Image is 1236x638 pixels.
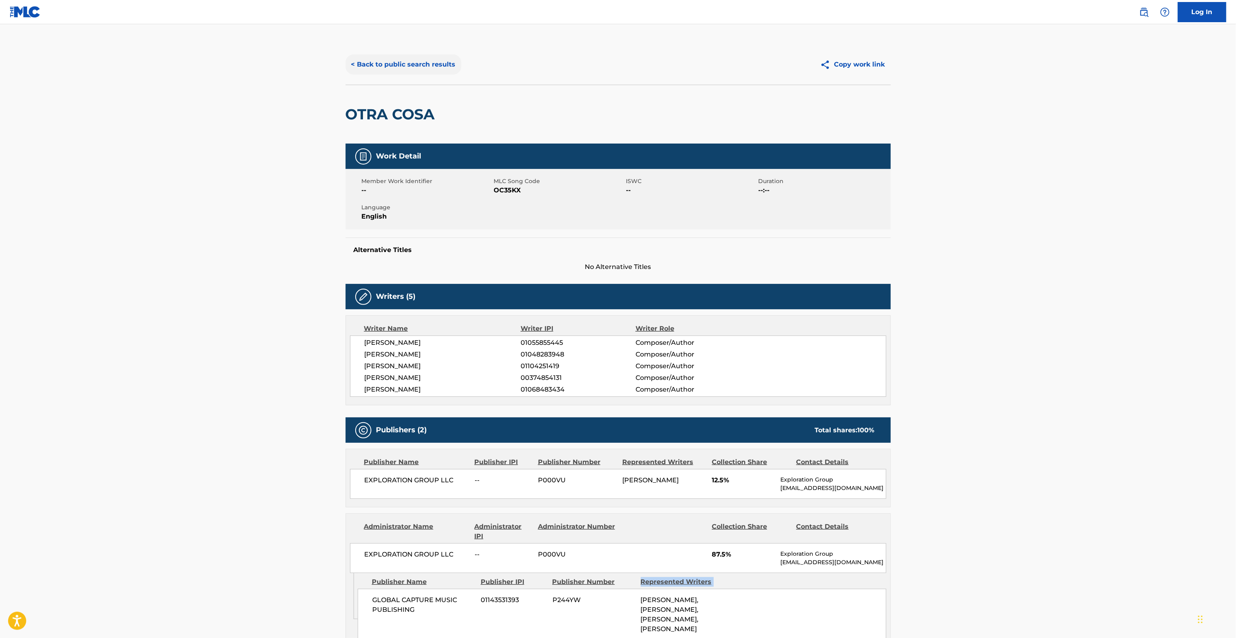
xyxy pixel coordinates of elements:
[1178,2,1226,22] a: Log In
[365,361,521,371] span: [PERSON_NAME]
[780,558,886,567] p: [EMAIL_ADDRESS][DOMAIN_NAME]
[521,373,635,383] span: 00374854131
[636,385,740,394] span: Composer/Author
[712,475,774,485] span: 12.5%
[365,338,521,348] span: [PERSON_NAME]
[521,350,635,359] span: 01048283948
[759,177,889,186] span: Duration
[364,457,469,467] div: Publisher Name
[796,522,875,541] div: Contact Details
[372,595,475,615] span: GLOBAL CAPTURE MUSIC PUBLISHING
[622,457,706,467] div: Represented Writers
[346,105,439,123] h2: OTRA COSA
[359,292,368,302] img: Writers
[641,596,699,633] span: [PERSON_NAME], [PERSON_NAME], [PERSON_NAME], [PERSON_NAME]
[858,426,875,434] span: 100 %
[376,292,416,301] h5: Writers (5)
[636,361,740,371] span: Composer/Author
[521,385,635,394] span: 01068483434
[780,475,886,484] p: Exploration Group
[538,475,616,485] span: P000VU
[364,522,469,541] div: Administrator Name
[521,361,635,371] span: 01104251419
[538,522,616,541] div: Administrator Number
[712,522,790,541] div: Collection Share
[475,475,532,485] span: --
[481,595,546,605] span: 01143531393
[820,60,834,70] img: Copy work link
[1139,7,1149,17] img: search
[636,350,740,359] span: Composer/Author
[376,425,427,435] h5: Publishers (2)
[346,262,891,272] span: No Alternative Titles
[475,522,532,541] div: Administrator IPI
[362,212,492,221] span: English
[759,186,889,195] span: --:--
[481,577,546,587] div: Publisher IPI
[815,425,875,435] div: Total shares:
[365,550,469,559] span: EXPLORATION GROUP LLC
[1198,607,1203,632] div: Drag
[10,6,41,18] img: MLC Logo
[552,595,635,605] span: P244YW
[712,457,790,467] div: Collection Share
[365,373,521,383] span: [PERSON_NAME]
[359,152,368,161] img: Work Detail
[626,177,757,186] span: ISWC
[1160,7,1170,17] img: help
[354,246,883,254] h5: Alternative Titles
[636,373,740,383] span: Composer/Author
[780,550,886,558] p: Exploration Group
[364,324,521,334] div: Writer Name
[372,577,475,587] div: Publisher Name
[365,350,521,359] span: [PERSON_NAME]
[636,324,740,334] div: Writer Role
[1136,4,1152,20] a: Public Search
[538,457,616,467] div: Publisher Number
[521,338,635,348] span: 01055855445
[641,577,723,587] div: Represented Writers
[552,577,635,587] div: Publisher Number
[365,385,521,394] span: [PERSON_NAME]
[1196,599,1236,638] iframe: Chat Widget
[1157,4,1173,20] div: Help
[359,425,368,435] img: Publishers
[376,152,421,161] h5: Work Detail
[494,186,624,195] span: OC35KX
[626,186,757,195] span: --
[712,550,774,559] span: 87.5%
[346,54,461,75] button: < Back to public search results
[636,338,740,348] span: Composer/Author
[362,186,492,195] span: --
[815,54,891,75] button: Copy work link
[475,550,532,559] span: --
[362,177,492,186] span: Member Work Identifier
[494,177,624,186] span: MLC Song Code
[475,457,532,467] div: Publisher IPI
[622,476,679,484] span: [PERSON_NAME]
[780,484,886,492] p: [EMAIL_ADDRESS][DOMAIN_NAME]
[521,324,636,334] div: Writer IPI
[538,550,616,559] span: P000VU
[362,203,492,212] span: Language
[796,457,875,467] div: Contact Details
[365,475,469,485] span: EXPLORATION GROUP LLC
